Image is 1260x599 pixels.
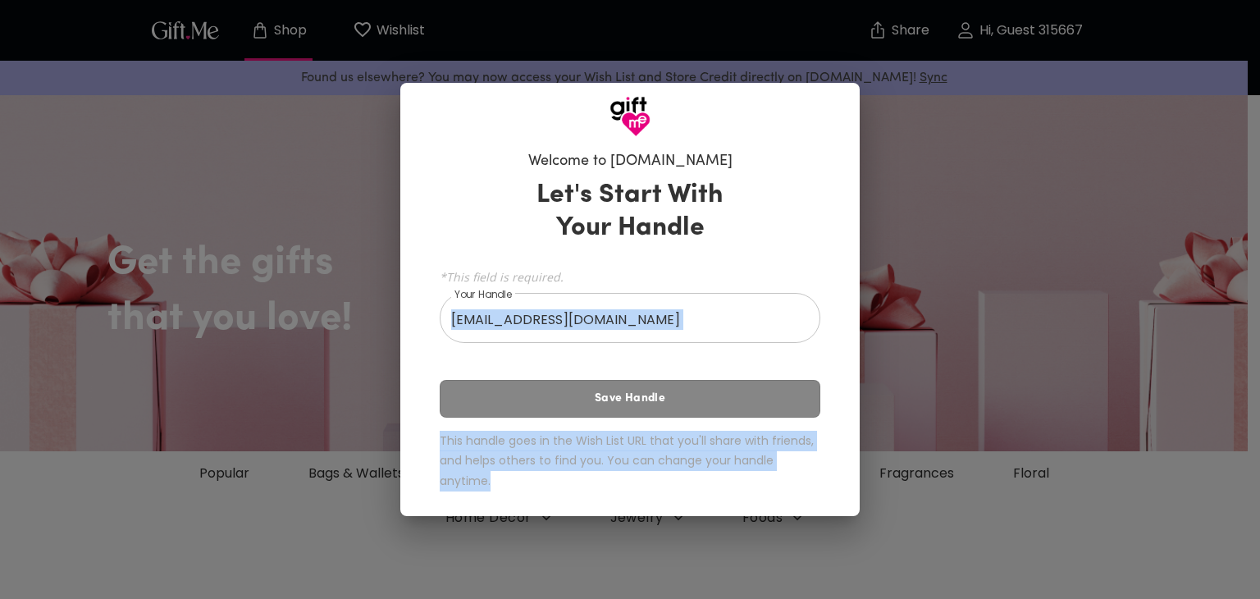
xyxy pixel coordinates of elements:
[440,269,820,285] span: *This field is required.
[609,96,651,137] img: GiftMe Logo
[528,152,733,171] h6: Welcome to [DOMAIN_NAME]
[440,431,820,492] h6: This handle goes in the Wish List URL that you'll share with friends, and helps others to find yo...
[516,179,744,245] h3: Let's Start With Your Handle
[440,297,802,343] input: Your Handle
